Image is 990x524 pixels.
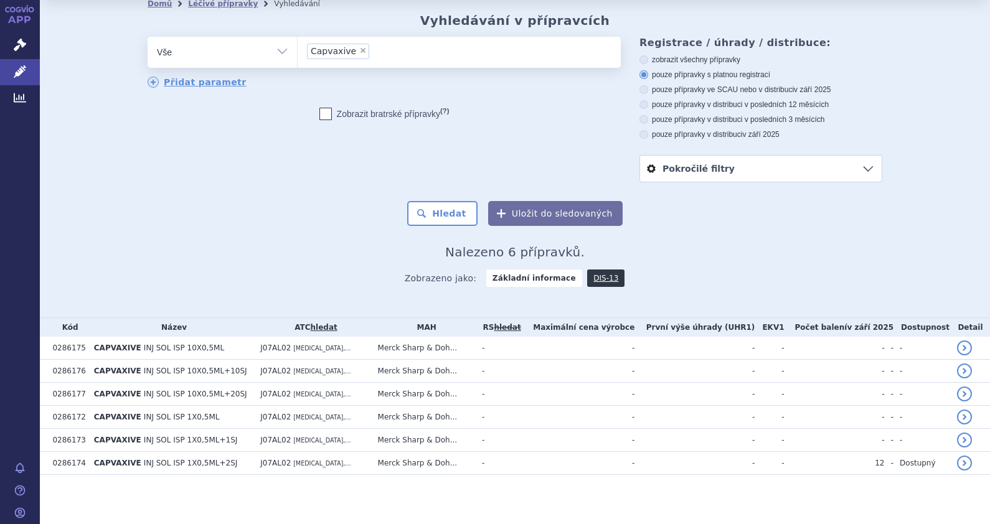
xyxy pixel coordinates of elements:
[785,360,885,383] td: -
[445,245,585,260] span: Nalezeno 6 přípravků.
[488,201,623,226] button: Uložit do sledovaných
[260,344,291,352] span: J07AL02
[476,452,522,475] td: -
[260,459,291,467] span: J07AL02
[293,437,351,444] span: [MEDICAL_DATA],...
[94,413,141,421] span: CAPVAXIVE
[639,100,882,110] label: pouze přípravky v distribuci v posledních 12 měsících
[311,47,356,55] span: Capvaxive
[319,108,450,120] label: Zobrazit bratrské přípravky
[46,383,87,406] td: 0286177
[639,70,882,80] label: pouze přípravky s platnou registrací
[755,429,784,452] td: -
[794,85,831,94] span: v září 2025
[639,37,882,49] h3: Registrace / úhrady / distribuce:
[46,318,87,337] th: Kód
[144,459,237,467] span: INJ SOL ISP 1X0,5ML+2SJ
[634,318,755,337] th: První výše úhrady (UHR1)
[144,413,220,421] span: INJ SOL ISP 1X0,5ML
[46,337,87,360] td: 0286175
[46,406,87,429] td: 0286172
[260,436,291,444] span: J07AL02
[893,452,951,475] td: Dostupný
[893,429,951,452] td: -
[144,390,247,398] span: INJ SOL ISP 10X0,5ML+20SJ
[634,360,755,383] td: -
[634,452,755,475] td: -
[148,77,247,88] a: Přidat parametr
[785,406,885,429] td: -
[293,414,351,421] span: [MEDICAL_DATA],...
[144,344,224,352] span: INJ SOL ISP 10X0,5ML
[372,406,476,429] td: Merck Sharp & Doh...
[144,367,247,375] span: INJ SOL ISP 10X0,5ML+10SJ
[440,107,449,115] abbr: (?)
[755,337,784,360] td: -
[522,360,634,383] td: -
[755,406,784,429] td: -
[785,383,885,406] td: -
[420,13,610,28] h2: Vyhledávání v přípravcích
[293,368,351,375] span: [MEDICAL_DATA],...
[893,337,951,360] td: -
[957,386,972,401] a: detail
[884,429,893,452] td: -
[587,269,625,287] a: DIS-13
[476,406,522,429] td: -
[957,433,972,447] a: detail
[755,383,784,406] td: -
[522,452,634,475] td: -
[46,429,87,452] td: 0286173
[372,318,476,337] th: MAH
[785,337,885,360] td: -
[372,337,476,360] td: Merck Sharp & Doh...
[522,337,634,360] td: -
[957,456,972,470] a: detail
[755,452,784,475] td: -
[893,360,951,383] td: -
[94,436,141,444] span: CAPVAXIVE
[742,130,779,139] span: v září 2025
[94,344,141,352] span: CAPVAXIVE
[476,318,522,337] th: RS
[372,452,476,475] td: Merck Sharp & Doh...
[634,337,755,360] td: -
[884,360,893,383] td: -
[639,115,882,124] label: pouze přípravky v distribuci v posledních 3 měsících
[634,429,755,452] td: -
[847,323,893,332] span: v září 2025
[639,129,882,139] label: pouze přípravky v distribuci
[293,460,351,467] span: [MEDICAL_DATA],...
[634,383,755,406] td: -
[486,269,582,287] strong: Základní informace
[372,429,476,452] td: Merck Sharp & Doh...
[957,340,972,355] a: detail
[785,452,885,475] td: 12
[94,459,141,467] span: CAPVAXIVE
[893,406,951,429] td: -
[755,318,784,337] th: EKV1
[372,360,476,383] td: Merck Sharp & Doh...
[311,323,337,332] a: hledat
[359,47,367,54] span: ×
[405,269,477,287] span: Zobrazeno jako:
[884,452,893,475] td: -
[522,383,634,406] td: -
[46,452,87,475] td: 0286174
[494,323,521,332] del: hledat
[293,391,351,398] span: [MEDICAL_DATA],...
[951,318,990,337] th: Detail
[476,360,522,383] td: -
[522,406,634,429] td: -
[260,413,291,421] span: J07AL02
[144,436,237,444] span: INJ SOL ISP 1X0,5ML+1SJ
[884,406,893,429] td: -
[634,406,755,429] td: -
[893,383,951,406] td: -
[372,383,476,406] td: Merck Sharp & Doh...
[957,409,972,424] a: detail
[476,429,522,452] td: -
[407,201,478,226] button: Hledat
[46,360,87,383] td: 0286176
[640,156,882,182] a: Pokročilé filtry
